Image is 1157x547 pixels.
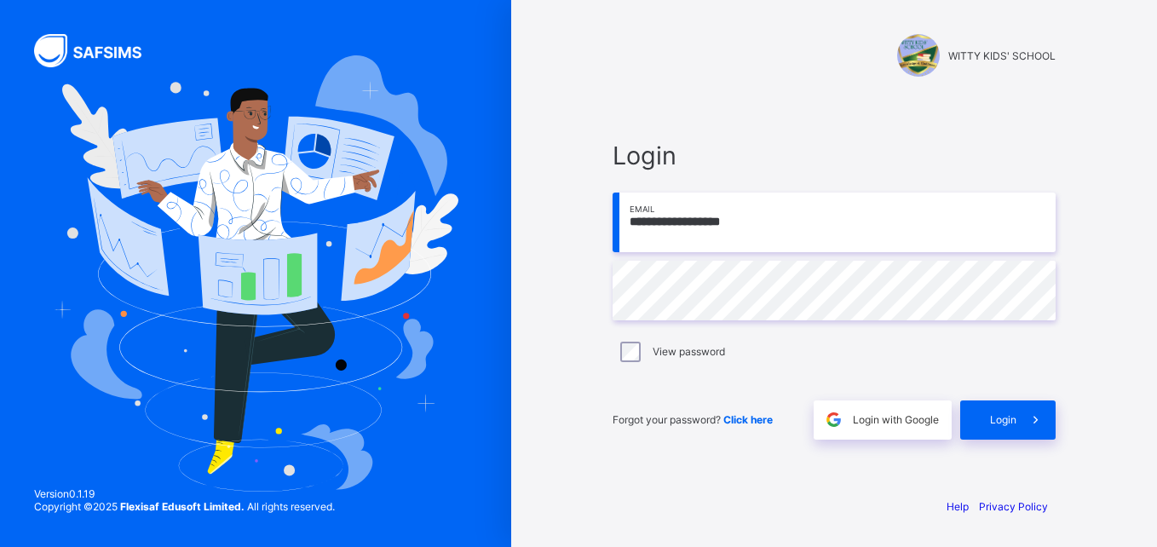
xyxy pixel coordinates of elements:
span: Login [613,141,1056,170]
span: Version 0.1.19 [34,487,335,500]
span: Copyright © 2025 All rights reserved. [34,500,335,513]
strong: Flexisaf Edusoft Limited. [120,500,245,513]
span: Login [990,413,1016,426]
label: View password [653,345,725,358]
img: SAFSIMS Logo [34,34,162,67]
img: Hero Image [53,55,458,492]
img: google.396cfc9801f0270233282035f929180a.svg [824,410,843,429]
a: Click here [723,413,773,426]
span: WITTY KIDS' SCHOOL [948,49,1056,62]
span: Login with Google [853,413,939,426]
span: Forgot your password? [613,413,773,426]
a: Privacy Policy [979,500,1048,513]
a: Help [947,500,969,513]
